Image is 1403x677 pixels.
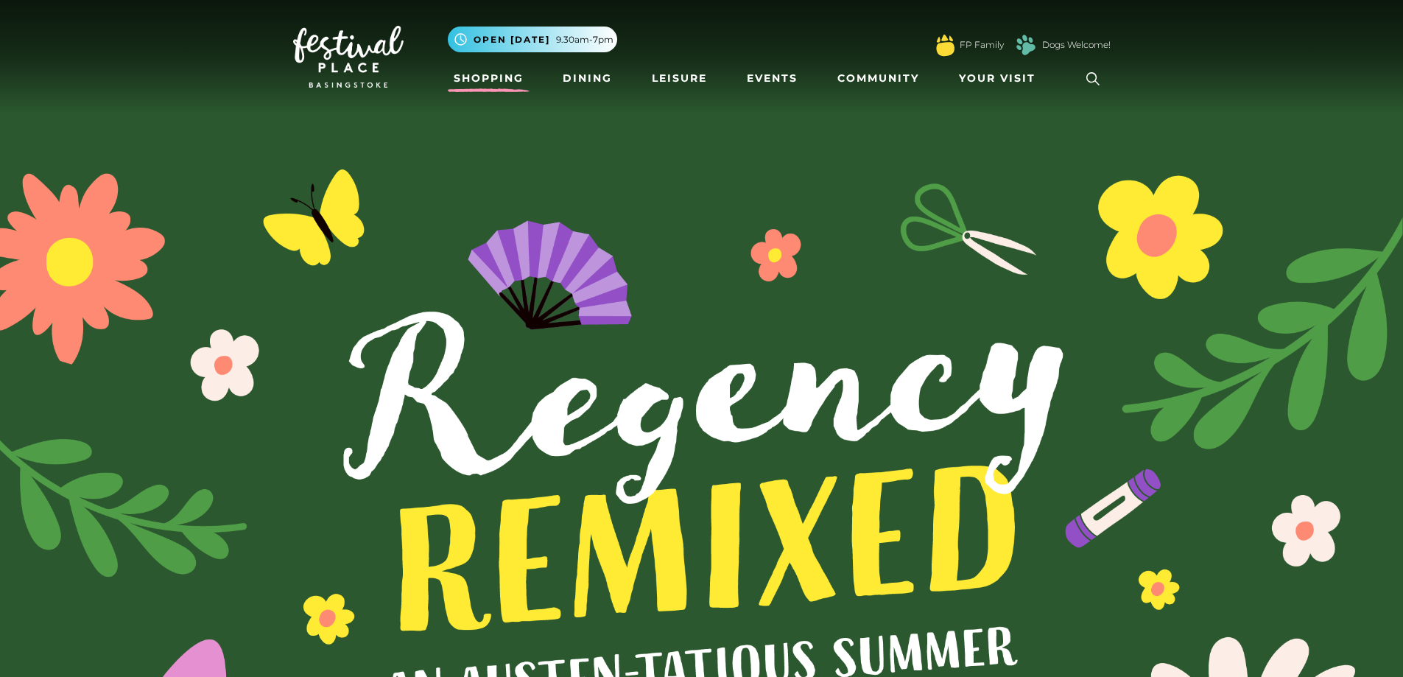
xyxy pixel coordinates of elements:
a: FP Family [960,38,1004,52]
a: Leisure [646,65,713,92]
a: Dogs Welcome! [1042,38,1111,52]
a: Community [831,65,925,92]
a: Events [741,65,804,92]
button: Open [DATE] 9.30am-7pm [448,27,617,52]
img: Festival Place Logo [293,26,404,88]
a: Shopping [448,65,530,92]
a: Your Visit [953,65,1049,92]
a: Dining [557,65,618,92]
span: Open [DATE] [474,33,550,46]
span: 9.30am-7pm [556,33,613,46]
span: Your Visit [959,71,1035,86]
